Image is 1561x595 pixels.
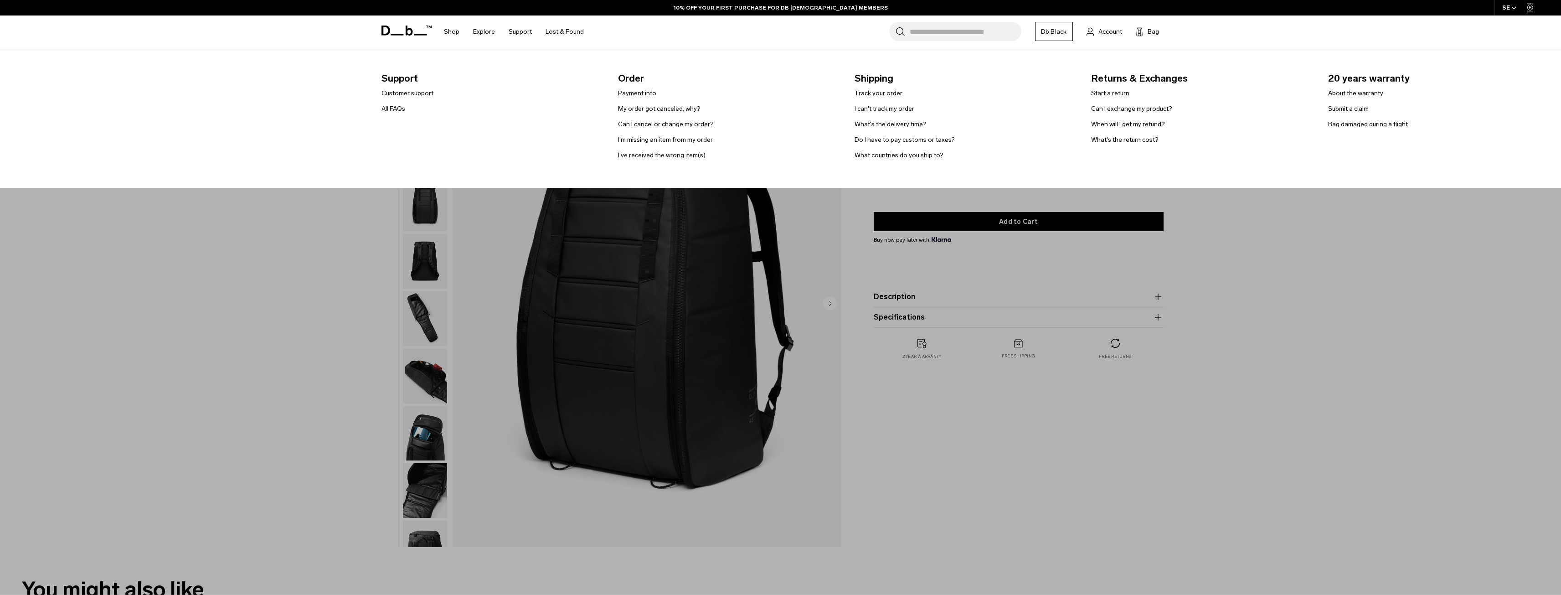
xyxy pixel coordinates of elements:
[381,88,433,98] a: Customer support
[855,135,955,145] a: Do I have to pay customs or taxes?
[855,104,914,114] a: I can't track my order
[1091,119,1165,129] a: When will I get my refund?
[618,119,714,129] a: Can I cancel or change my order?
[618,150,706,160] a: I've received the wrong item(s)
[473,16,495,48] a: Explore
[1328,71,1550,86] span: 20 years warranty
[618,88,656,98] a: Payment info
[1148,27,1159,36] span: Bag
[1091,104,1172,114] a: Can I exchange my product?
[1091,135,1159,145] a: What's the return cost?
[509,16,532,48] a: Support
[1098,27,1122,36] span: Account
[1328,88,1383,98] a: About the warranty
[1091,71,1313,86] span: Returns & Exchanges
[618,135,713,145] a: I'm missing an item from my order
[618,71,840,86] span: Order
[618,104,701,114] a: My order got canceled, why?
[1035,22,1073,41] a: Db Black
[444,16,459,48] a: Shop
[855,150,943,160] a: What countries do you ship to?
[381,104,405,114] a: All FAQs
[855,88,902,98] a: Track your order
[1091,88,1129,98] a: Start a return
[855,71,1077,86] span: Shipping
[1136,26,1159,37] button: Bag
[381,71,603,86] span: Support
[1328,119,1408,129] a: Bag damaged during a flight
[1087,26,1122,37] a: Account
[1328,104,1369,114] a: Submit a claim
[674,4,888,12] a: 10% OFF YOUR FIRST PURCHASE FOR DB [DEMOGRAPHIC_DATA] MEMBERS
[855,119,926,129] a: What's the delivery time?
[546,16,584,48] a: Lost & Found
[437,16,591,48] nav: Main Navigation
